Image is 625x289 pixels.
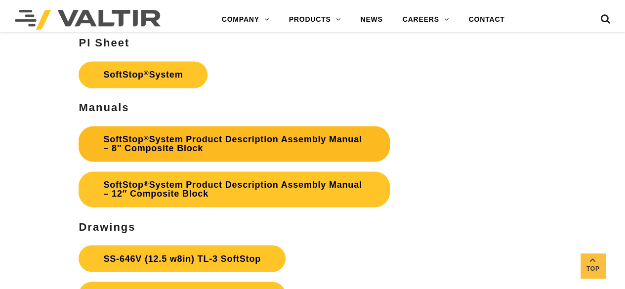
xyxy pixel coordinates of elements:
a: SoftStop®System Product Description Assembly Manual – 8″ Composite Block [79,126,390,162]
a: SS-646V (12.5 w8in) TL-3 SoftStop [79,245,285,272]
sup: ® [144,134,149,142]
a: SoftStop®System Product Description Assembly Manual – 12″ Composite Block [79,171,390,207]
sup: ® [144,180,149,187]
a: COMPANY [212,10,279,30]
img: Valtir [15,10,161,30]
span: Top [581,263,605,275]
strong: Drawings [79,220,135,233]
strong: PI Sheet [79,37,129,49]
a: CONTACT [458,10,514,30]
a: PRODUCTS [279,10,351,30]
a: CAREERS [393,10,459,30]
a: SoftStop®System [79,61,208,88]
a: NEWS [350,10,392,30]
sup: ® [144,69,149,77]
a: Top [581,253,605,278]
strong: Manuals [79,101,129,114]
